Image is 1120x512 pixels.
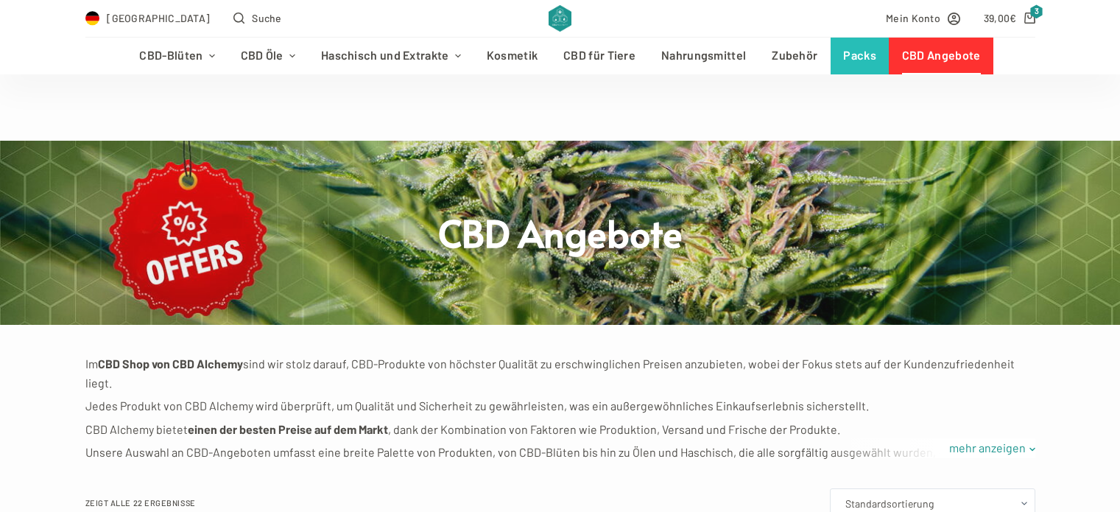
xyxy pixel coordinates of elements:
strong: einen der besten Preise auf dem Markt [188,422,388,436]
span: [GEOGRAPHIC_DATA] [107,10,210,27]
a: Haschisch und Extrakte [308,38,473,74]
a: CBD-Blüten [127,38,228,74]
a: Select Country [85,10,211,27]
bdi: 39,00 [984,12,1017,24]
nav: Header-Menü [127,38,993,74]
a: Mein Konto [886,10,960,27]
a: Nahrungsmittel [649,38,759,74]
p: Jedes Produkt von CBD Alchemy wird überprüft, um Qualität und Sicherheit zu gewährleisten, was ei... [85,396,1035,415]
span: € [1010,12,1016,24]
img: CBD Alchemy [549,5,571,32]
a: Zubehör [759,38,831,74]
a: mehr anzeigen [940,438,1035,457]
a: Kosmetik [473,38,550,74]
a: Shopping cart [984,10,1035,27]
p: Zeigt alle 22 Ergebnisse [85,497,196,510]
a: CBD Angebote [889,38,993,74]
a: CBD für Tiere [551,38,649,74]
img: DE Flag [85,11,100,26]
h1: CBD Angebote [284,208,837,256]
strong: CBD Shop von CBD Alchemy [98,357,243,371]
p: Im sind wir stolz darauf, CBD-Produkte von höchster Qualität zu erschwinglichen Preisen anzubiete... [85,354,1035,393]
span: Mein Konto [886,10,940,27]
span: 3 [1030,4,1043,18]
p: CBD Alchemy bietet , dank der Kombination von Faktoren wie Produktion, Versand und Frische der Pr... [85,420,1035,439]
p: Unsere Auswahl an CBD-Angeboten umfasst eine breite Palette von Produkten, von CBD-Blüten bis hin... [85,443,1035,501]
a: CBD Öle [228,38,308,74]
a: Packs [831,38,890,74]
span: Suche [252,10,282,27]
button: Open search form [233,10,281,27]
